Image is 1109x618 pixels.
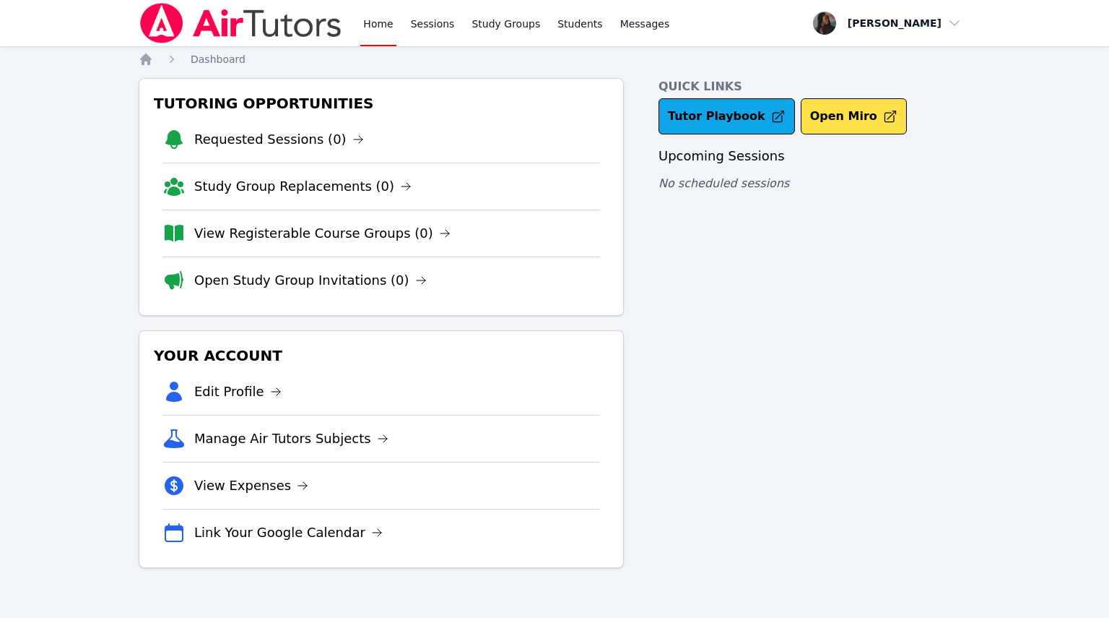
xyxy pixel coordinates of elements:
[151,90,612,116] h3: Tutoring Opportunities
[658,98,795,134] a: Tutor Playbook
[194,176,412,197] a: Study Group Replacements (0)
[191,52,245,66] a: Dashboard
[801,98,907,134] button: Open Miro
[194,523,383,543] a: Link Your Google Calendar
[194,476,308,496] a: View Expenses
[194,270,427,291] a: Open Study Group Invitations (0)
[151,343,612,369] h3: Your Account
[139,3,343,43] img: Air Tutors
[658,176,789,190] span: No scheduled sessions
[194,129,364,150] a: Requested Sessions (0)
[658,78,970,95] h4: Quick Links
[194,382,282,402] a: Edit Profile
[194,429,388,449] a: Manage Air Tutors Subjects
[191,53,245,65] span: Dashboard
[194,223,451,244] a: View Registerable Course Groups (0)
[620,17,670,31] span: Messages
[658,146,970,166] h3: Upcoming Sessions
[139,52,970,66] nav: Breadcrumb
